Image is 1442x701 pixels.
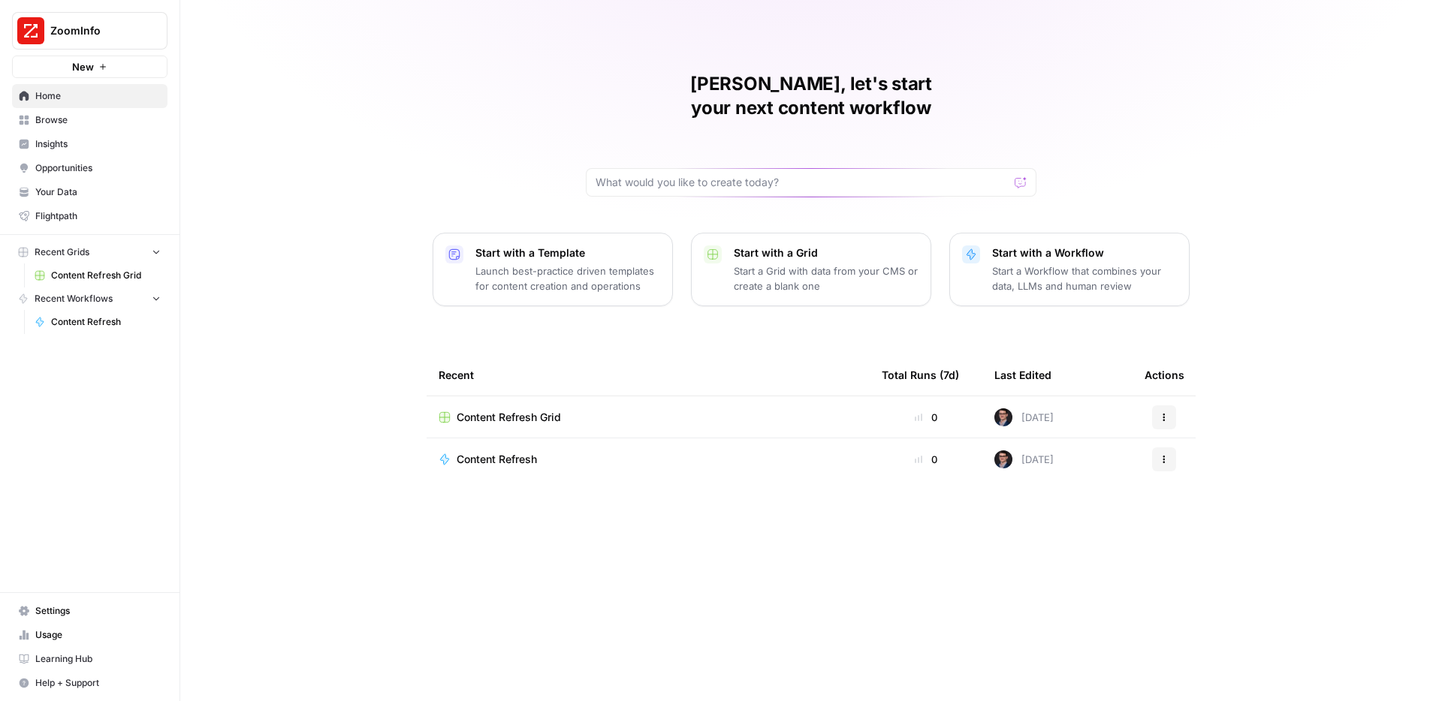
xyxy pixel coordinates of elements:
[882,354,959,396] div: Total Runs (7d)
[12,647,167,671] a: Learning Hub
[12,241,167,263] button: Recent Grids
[12,671,167,695] button: Help + Support
[35,628,161,642] span: Usage
[51,269,161,282] span: Content Refresh Grid
[475,263,660,293] p: Launch best-practice driven templates for content creation and operations
[596,175,1009,190] input: What would you like to create today?
[35,113,161,127] span: Browse
[35,676,161,690] span: Help + Support
[457,452,537,467] span: Content Refresh
[35,209,161,223] span: Flightpath
[12,204,167,228] a: Flightpath
[994,408,1012,426] img: ldmwv53b2lcy2toudj0k1c5n5o6j
[433,233,673,306] button: Start with a TemplateLaunch best-practice driven templates for content creation and operations
[994,354,1051,396] div: Last Edited
[994,408,1054,426] div: [DATE]
[994,450,1012,468] img: ldmwv53b2lcy2toudj0k1c5n5o6j
[12,623,167,647] a: Usage
[734,245,919,260] p: Start with a Grid
[35,245,89,259] span: Recent Grids
[12,132,167,156] a: Insights
[35,652,161,666] span: Learning Hub
[35,161,161,175] span: Opportunities
[12,156,167,180] a: Opportunities
[35,185,161,199] span: Your Data
[586,72,1036,120] h1: [PERSON_NAME], let's start your next content workflow
[28,310,167,334] a: Content Refresh
[882,410,970,425] div: 0
[439,354,858,396] div: Recent
[457,410,561,425] span: Content Refresh Grid
[12,180,167,204] a: Your Data
[17,17,44,44] img: ZoomInfo Logo
[12,12,167,50] button: Workspace: ZoomInfo
[994,450,1054,468] div: [DATE]
[12,56,167,78] button: New
[72,59,94,74] span: New
[949,233,1190,306] button: Start with a WorkflowStart a Workflow that combines your data, LLMs and human review
[12,287,167,310] button: Recent Workflows
[35,89,161,103] span: Home
[50,23,141,38] span: ZoomInfo
[28,263,167,287] a: Content Refresh Grid
[691,233,931,306] button: Start with a GridStart a Grid with data from your CMS or create a blank one
[12,108,167,132] a: Browse
[992,263,1177,293] p: Start a Workflow that combines your data, LLMs and human review
[439,410,858,425] a: Content Refresh Grid
[882,452,970,467] div: 0
[35,604,161,618] span: Settings
[475,245,660,260] p: Start with a Template
[35,137,161,151] span: Insights
[734,263,919,293] p: Start a Grid with data from your CMS or create a blank one
[992,245,1177,260] p: Start with a Workflow
[35,292,113,305] span: Recent Workflows
[51,315,161,329] span: Content Refresh
[12,84,167,108] a: Home
[1145,354,1184,396] div: Actions
[12,599,167,623] a: Settings
[439,452,858,467] a: Content Refresh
